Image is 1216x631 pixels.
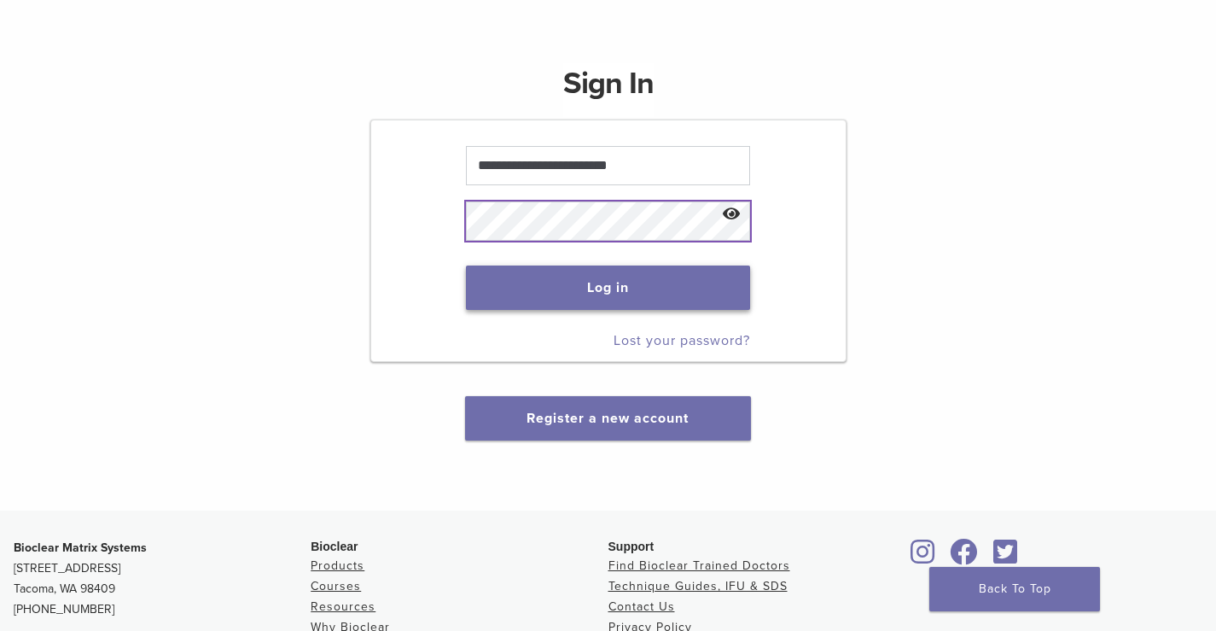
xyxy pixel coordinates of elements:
h1: Sign In [563,63,654,118]
a: Bioclear [905,549,941,566]
a: Bioclear [945,549,984,566]
a: Courses [311,579,361,593]
span: Support [608,540,655,553]
button: Register a new account [465,396,751,441]
button: Log in [466,266,751,310]
strong: Bioclear Matrix Systems [14,540,147,555]
p: [STREET_ADDRESS] Tacoma, WA 98409 [PHONE_NUMBER] [14,538,311,620]
span: Bioclear [311,540,358,553]
a: Products [311,558,364,573]
a: Lost your password? [614,332,750,349]
a: Find Bioclear Trained Doctors [608,558,790,573]
a: Back To Top [929,567,1100,611]
a: Contact Us [608,599,675,614]
a: Register a new account [527,410,689,427]
a: Technique Guides, IFU & SDS [608,579,788,593]
a: Bioclear [987,549,1023,566]
button: Show password [713,193,750,237]
a: Resources [311,599,375,614]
